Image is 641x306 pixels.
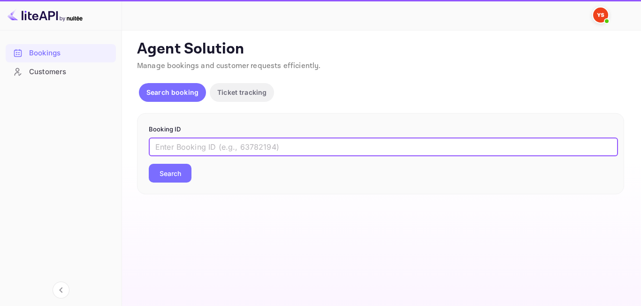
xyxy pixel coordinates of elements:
p: Booking ID [149,125,612,134]
img: Yandex Support [593,8,608,23]
p: Ticket tracking [217,87,267,97]
p: Search booking [146,87,198,97]
img: LiteAPI logo [8,8,83,23]
div: Bookings [29,48,111,59]
div: Bookings [6,44,116,62]
p: Agent Solution [137,40,624,59]
a: Customers [6,63,116,80]
a: Bookings [6,44,116,61]
div: Customers [6,63,116,81]
button: Search [149,164,191,183]
input: Enter Booking ID (e.g., 63782194) [149,138,618,156]
span: Manage bookings and customer requests efficiently. [137,61,321,71]
div: Customers [29,67,111,77]
button: Collapse navigation [53,282,69,298]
